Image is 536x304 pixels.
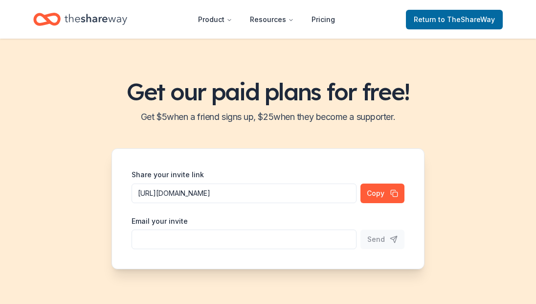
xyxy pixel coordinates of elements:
nav: Main [190,8,343,31]
button: Product [190,10,240,29]
button: Copy [360,184,404,203]
a: Returnto TheShareWay [406,10,503,29]
span: Return [414,14,495,25]
span: to TheShareWay [438,15,495,23]
label: Email your invite [132,216,188,226]
a: Pricing [304,10,343,29]
button: Resources [242,10,302,29]
label: Share your invite link [132,170,204,180]
h2: Get $ 5 when a friend signs up, $ 25 when they become a supporter. [12,109,524,125]
h1: Get our paid plans for free! [12,78,524,105]
a: Home [33,8,127,31]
